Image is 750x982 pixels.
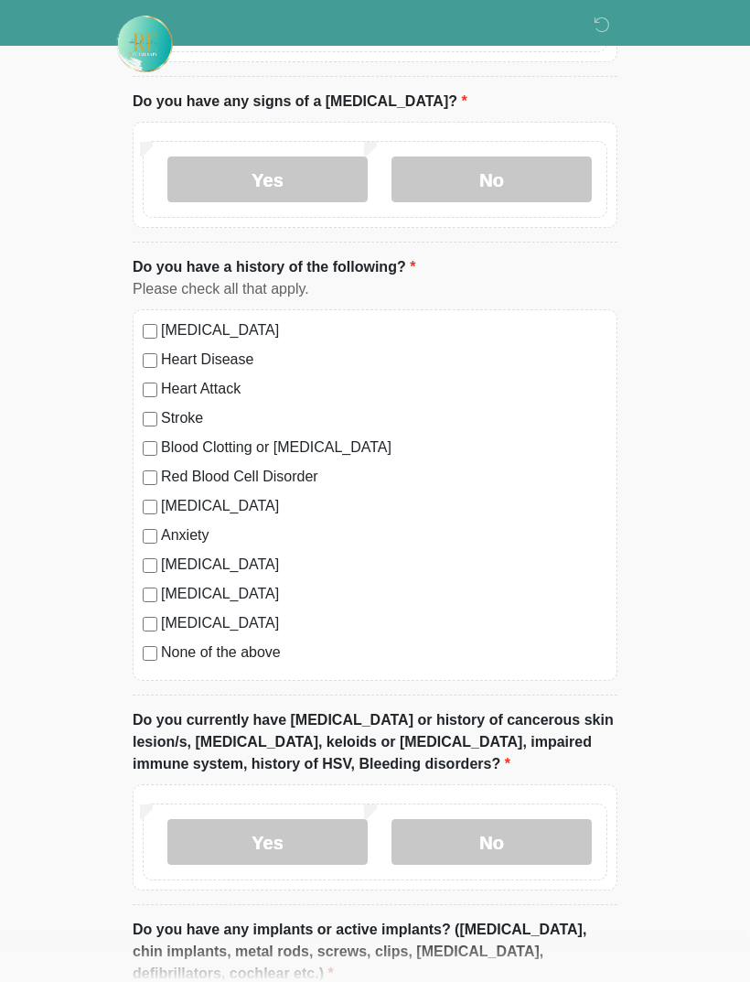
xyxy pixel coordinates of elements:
[143,500,157,514] input: [MEDICAL_DATA]
[161,554,607,576] label: [MEDICAL_DATA]
[391,156,592,202] label: No
[161,378,607,400] label: Heart Attack
[143,383,157,397] input: Heart Attack
[143,558,157,573] input: [MEDICAL_DATA]
[161,612,607,634] label: [MEDICAL_DATA]
[161,319,607,341] label: [MEDICAL_DATA]
[133,91,467,113] label: Do you have any signs of a [MEDICAL_DATA]?
[143,588,157,602] input: [MEDICAL_DATA]
[133,278,617,300] div: Please check all that apply.
[161,583,607,605] label: [MEDICAL_DATA]
[143,617,157,631] input: [MEDICAL_DATA]
[133,709,617,775] label: Do you currently have [MEDICAL_DATA] or history of cancerous skin lesion/s, [MEDICAL_DATA], keloi...
[161,495,607,517] label: [MEDICAL_DATA]
[161,407,607,429] label: Stroke
[143,441,157,456] input: Blood Clotting or [MEDICAL_DATA]
[161,524,607,546] label: Anxiety
[391,819,592,865] label: No
[143,412,157,426] input: Stroke
[161,642,607,664] label: None of the above
[133,256,415,278] label: Do you have a history of the following?
[161,437,607,459] label: Blood Clotting or [MEDICAL_DATA]
[167,819,368,865] label: Yes
[167,156,368,202] label: Yes
[143,529,157,544] input: Anxiety
[143,646,157,661] input: None of the above
[143,324,157,339] input: [MEDICAL_DATA]
[143,470,157,485] input: Red Blood Cell Disorder
[143,353,157,368] input: Heart Disease
[161,349,607,371] label: Heart Disease
[114,14,175,74] img: Rehydrate Aesthetics & Wellness Logo
[161,466,607,488] label: Red Blood Cell Disorder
